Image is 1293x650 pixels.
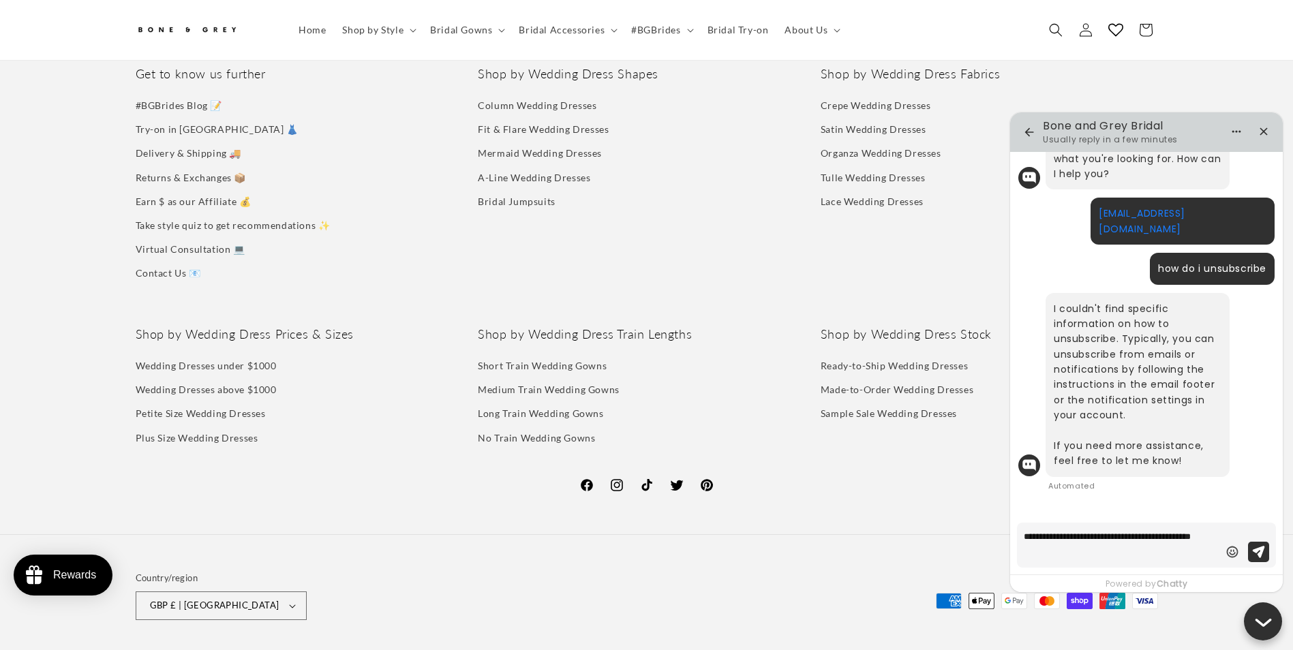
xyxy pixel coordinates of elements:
a: Satin Wedding Dresses [821,117,926,141]
summary: Search [1041,15,1071,45]
span: Home [299,24,326,36]
button: Close chatbox [1244,602,1282,640]
a: Crepe Wedding Dresses [821,97,931,117]
a: Sample Sale Wedding Dresses [821,401,957,425]
div: I couldn't find specific information on how to unsubscribe. Typically, you can unsubscribe from e... [1054,301,1221,469]
span: Automated [1018,480,1095,491]
a: No Train Wedding Gowns [478,426,595,450]
h5: Usually reply in a few minutes [1043,134,1178,145]
a: Organza Wedding Dresses [821,141,941,165]
div: Reply to [1069,211,1084,232]
summary: Shop by Style [334,16,422,44]
h2: Country/region [136,572,307,585]
a: Delivery & Shipping 🚚 [136,141,242,165]
a: Returns & Exchanges 📦 [136,166,247,189]
a: Contact Us 📧 [136,261,201,285]
a: Fit & Flare Wedding Dresses [478,117,609,141]
div: Reply to [1128,258,1143,279]
a: Bone and Grey Bridal [130,14,277,46]
button: GBP £ | [GEOGRAPHIC_DATA] [136,591,307,620]
summary: Bridal Gowns [422,16,511,44]
a: Wedding Dresses above $1000 [136,377,277,401]
a: Plus Size Wedding Dresses [136,426,258,450]
a: Virtual Consultation 💻 [136,237,245,261]
span: Bridal Gowns [430,24,492,36]
a: Bridal Jumpsuits [478,189,556,213]
h5: Bone and Grey Bridal [1043,119,1223,132]
a: A-Line Wedding Dresses [478,166,590,189]
span: #BGBrides [631,24,680,36]
a: Tulle Wedding Dresses [821,166,926,189]
a: Earn $ as our Affiliate 💰 [136,189,252,213]
a: Bridal Try-on [699,16,777,44]
span: Bridal Try-on [708,24,769,36]
a: Take style quiz to get recommendations ✨ [136,213,331,237]
div: Emoji [1110,258,1125,279]
span: About Us [785,24,827,36]
h2: Shop by Wedding Dress Prices & Sizes [136,326,473,342]
span: Shop by Style [342,24,404,36]
h2: Shop by Wedding Dress Stock [821,326,1158,342]
a: Petite Size Wedding Dresses [136,401,266,425]
a: [EMAIL_ADDRESS][DOMAIN_NAME] [1099,206,1185,235]
a: Long Train Wedding Gowns [478,401,603,425]
div: Emoji [1050,211,1065,232]
a: Chatty [1157,578,1188,589]
div: Reply to [1255,375,1270,395]
div: Rewards [53,569,96,581]
h2: Get to know us further [136,66,473,82]
h2: Shop by Wedding Dress Shapes [478,66,815,82]
a: Mermaid Wedding Dresses [478,141,602,165]
a: Made-to-Order Wedding Dresses [821,377,973,401]
h2: Shop by Wedding Dress Train Lengths [478,326,815,342]
div: Powered by [1010,574,1283,592]
a: Short Train Wedding Gowns [478,357,607,377]
a: Column Wedding Dresses [478,97,596,117]
a: Home [290,16,334,44]
summary: #BGBrides [623,16,699,44]
div: Emoji [1236,375,1251,395]
summary: Bridal Accessories [511,16,623,44]
img: Bone and Grey Bridal [136,19,238,42]
span: GBP £ | [GEOGRAPHIC_DATA] [150,599,279,613]
a: Wedding Dresses under $1000 [136,357,277,377]
a: #BGBrides Blog 📝 [136,97,223,117]
a: Lace Wedding Dresses [821,189,924,213]
a: Ready-to-Ship Wedding Dresses [821,357,968,377]
a: Medium Train Wedding Gowns [478,377,620,401]
div: how do i unsubscribe [1150,253,1275,284]
a: Try-on in [GEOGRAPHIC_DATA] 👗 [136,117,299,141]
h2: Shop by Wedding Dress Fabrics [821,66,1158,82]
span: Bridal Accessories [519,24,605,36]
summary: About Us [776,16,846,44]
